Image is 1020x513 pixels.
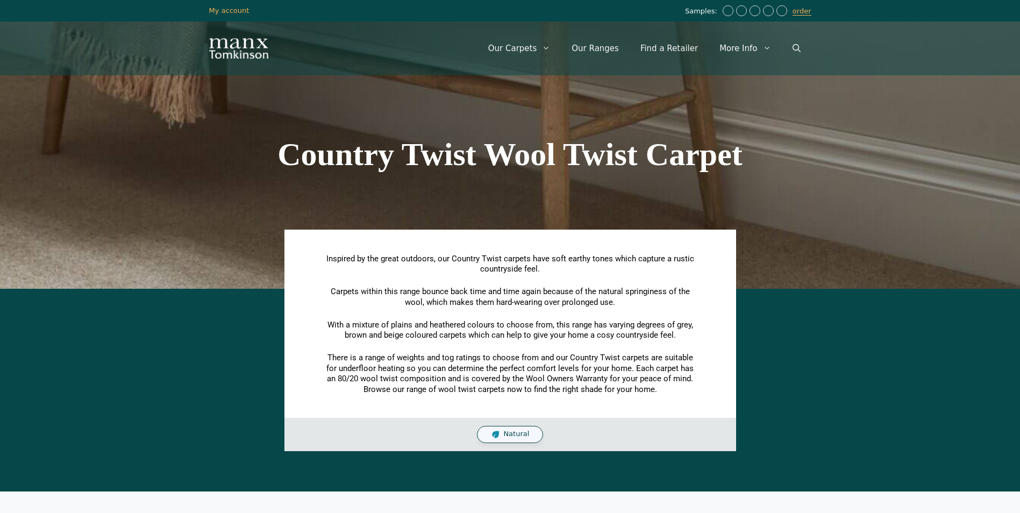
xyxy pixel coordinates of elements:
a: More Info [709,32,781,65]
span: Inspired by the great outdoors, our Country Twist carpets have soft earthy tones which capture a ... [326,254,694,274]
img: Manx Tomkinson [209,38,268,59]
span: With a mixture of plains and heathered colours to choose from, this range has varying degrees of ... [327,320,693,340]
a: Our Ranges [561,32,630,65]
h1: Country Twist Wool Twist Carpet [209,138,811,170]
a: My account [209,6,249,15]
a: Our Carpets [477,32,561,65]
a: Find a Retailer [630,32,709,65]
span: Carpets within this range bounce back time and time again because of the natural springiness of t... [331,287,690,307]
p: There is a range of weights and tog ratings to choose from and our Country Twist carpets are suit... [325,353,696,395]
span: Natural [503,430,529,439]
span: Samples: [685,7,720,16]
a: Open Search Bar [782,32,811,65]
a: order [793,7,811,16]
nav: Primary [477,32,811,65]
